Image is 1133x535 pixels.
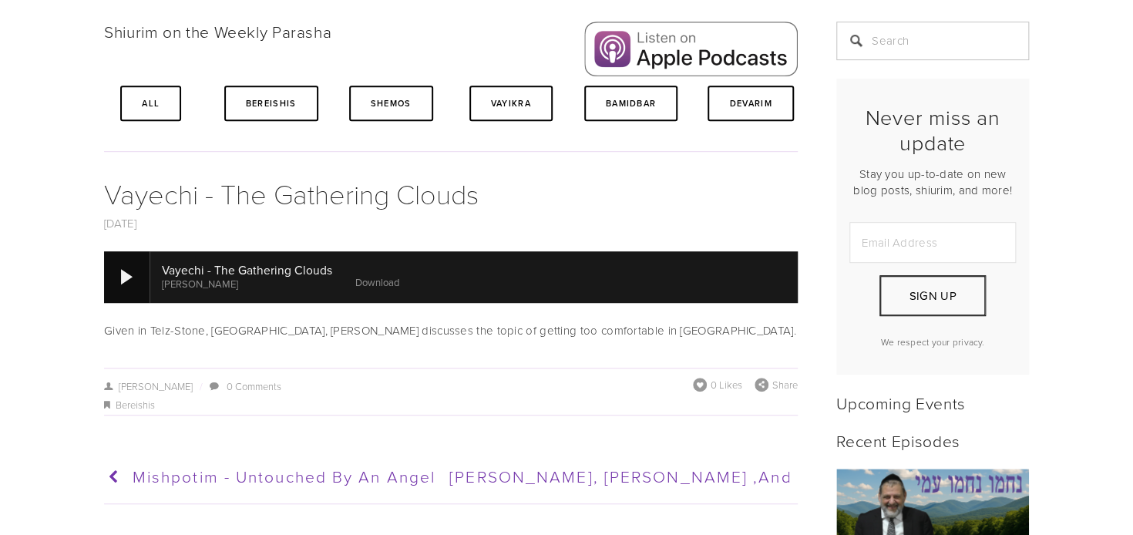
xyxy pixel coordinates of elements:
[449,458,789,496] a: [PERSON_NAME], [PERSON_NAME] ,and the ...
[849,166,1016,198] p: Stay you up-to-date on new blog posts, shiurim, and more!
[708,86,793,121] a: Devarim
[879,275,986,316] button: Sign Up
[755,378,798,392] div: Share
[104,458,444,496] a: Mishpotim - Untouched by an Angel
[104,379,193,393] a: [PERSON_NAME]
[133,465,435,487] span: Mishpotim - Untouched by an Angel
[849,105,1016,155] h2: Never miss an update
[104,22,438,41] h2: Shiurim on the Weekly Parasha
[849,222,1016,263] input: Email Address
[836,22,1029,60] input: Search
[104,174,479,212] a: Vayechi - The Gathering Clouds
[104,215,136,231] a: [DATE]
[224,86,318,121] a: Bereishis
[849,335,1016,348] p: We respect your privacy.
[836,431,1029,450] h2: Recent Episodes
[449,465,851,487] span: [PERSON_NAME], [PERSON_NAME] ,and the ...
[584,86,678,121] a: Bamidbar
[909,288,956,304] span: Sign Up
[120,86,181,121] a: All
[349,86,433,121] a: Shemos
[711,378,742,392] span: 0 Likes
[227,379,281,393] a: 0 Comments
[836,393,1029,412] h2: Upcoming Events
[355,275,399,289] a: Download
[469,86,553,121] a: Vayikra
[104,321,798,340] p: Given in Telz-Stone, [GEOGRAPHIC_DATA], [PERSON_NAME] discusses the topic of getting too comforta...
[193,379,208,393] span: /
[116,398,155,412] a: Bereishis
